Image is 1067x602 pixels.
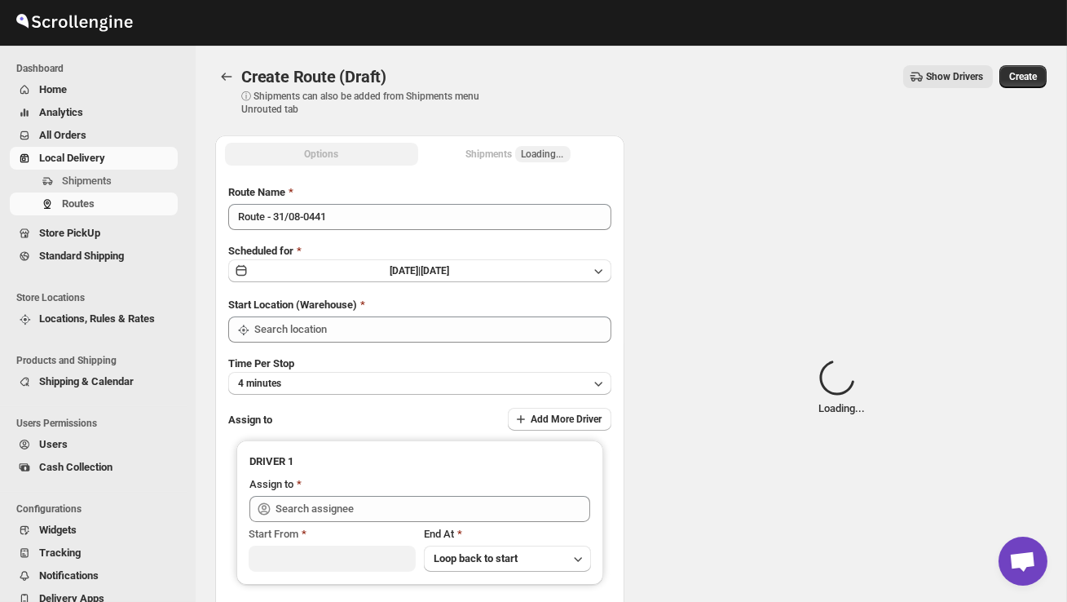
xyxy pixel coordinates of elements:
[276,496,590,522] input: Search assignee
[421,265,450,277] span: [DATE]
[522,148,564,161] span: Loading...
[999,537,1047,586] a: Open chat
[434,552,518,564] span: Loop back to start
[16,502,184,516] span: Configurations
[10,101,178,124] button: Analytics
[62,197,95,210] span: Routes
[39,438,68,450] span: Users
[10,564,178,587] button: Notifications
[225,143,418,166] button: All Route Options
[228,186,285,198] span: Route Name
[228,299,357,311] span: Start Location (Warehouse)
[305,148,339,161] span: Options
[926,70,983,83] span: Show Drivers
[39,83,67,95] span: Home
[62,175,112,187] span: Shipments
[39,524,77,536] span: Widgets
[903,65,993,88] button: Show Drivers
[228,414,272,426] span: Assign to
[16,62,184,75] span: Dashboard
[999,65,1047,88] button: Create
[39,152,105,164] span: Local Delivery
[10,308,178,330] button: Locations, Rules & Rates
[421,143,615,166] button: Selected Shipments
[1009,70,1037,83] span: Create
[39,547,81,559] span: Tracking
[16,291,184,304] span: Store Locations
[10,193,178,215] button: Routes
[10,124,178,147] button: All Orders
[241,90,498,116] p: ⓘ Shipments can also be added from Shipments menu Unrouted tab
[228,372,611,395] button: 4 minutes
[16,417,184,430] span: Users Permissions
[10,542,178,564] button: Tracking
[10,170,178,193] button: Shipments
[10,78,178,101] button: Home
[249,476,293,493] div: Assign to
[424,526,591,542] div: End At
[10,433,178,456] button: Users
[39,106,83,118] span: Analytics
[16,354,184,367] span: Products and Shipping
[215,65,238,88] button: Routes
[228,357,294,370] span: Time Per Stop
[249,528,298,540] span: Start From
[228,245,293,257] span: Scheduled for
[531,413,602,426] span: Add More Driver
[390,265,421,277] span: [DATE] |
[238,377,281,390] span: 4 minutes
[249,454,590,470] h3: DRIVER 1
[39,129,86,141] span: All Orders
[10,370,178,393] button: Shipping & Calendar
[254,316,611,343] input: Search location
[508,408,611,431] button: Add More Driver
[228,259,611,282] button: [DATE]|[DATE]
[39,461,112,473] span: Cash Collection
[819,360,866,417] div: Loading...
[228,204,611,230] input: Eg: Bengaluru Route
[39,312,155,325] span: Locations, Rules & Rates
[424,546,591,572] button: Loop back to start
[466,146,571,162] div: Shipments
[241,67,386,86] span: Create Route (Draft)
[39,375,134,387] span: Shipping & Calendar
[39,250,124,262] span: Standard Shipping
[39,227,100,239] span: Store PickUp
[10,519,178,542] button: Widgets
[10,456,178,479] button: Cash Collection
[39,569,99,582] span: Notifications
